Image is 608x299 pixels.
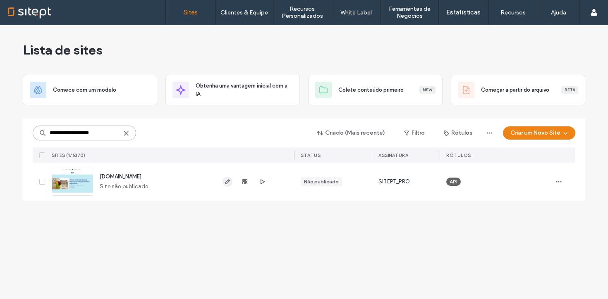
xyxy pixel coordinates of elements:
button: Filtro [396,126,433,140]
div: New [419,86,436,94]
span: Comece com um modelo [53,86,116,94]
label: White Label [340,9,372,16]
span: API [450,178,457,185]
span: Site não publicado [100,183,148,191]
button: Criado (Mais recente) [310,126,393,140]
span: Assinatura [378,152,408,158]
span: Colete conteúdo primeiro [338,86,404,94]
span: Lista de sites [23,42,103,58]
span: Começar a partir do arquivo [481,86,549,94]
div: Comece com um modelo [23,75,157,105]
button: Criar um Novo Site [503,126,575,140]
div: Colete conteúdo primeiroNew [308,75,443,105]
label: Ajuda [551,9,566,16]
span: SITEPT_PRO [378,178,410,186]
div: Obtenha uma vantagem inicial com a IA [165,75,300,105]
label: Estatísticas [446,9,481,16]
span: Ajuda [19,6,40,13]
label: Recursos [500,9,526,16]
span: Rótulos [446,152,471,158]
span: Obtenha uma vantagem inicial com a IA [196,82,293,98]
label: Recursos Personalizados [273,5,331,19]
a: [DOMAIN_NAME] [100,173,141,180]
label: Sites [184,9,198,16]
span: Sites (1/6370) [52,152,85,158]
label: Ferramentas de Negócios [381,5,438,19]
div: Beta [561,86,578,94]
div: Não publicado [304,178,339,185]
button: Rótulos [436,126,480,140]
div: Começar a partir do arquivoBeta [451,75,585,105]
span: STATUS [301,152,321,158]
label: Clientes & Equipe [220,9,268,16]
